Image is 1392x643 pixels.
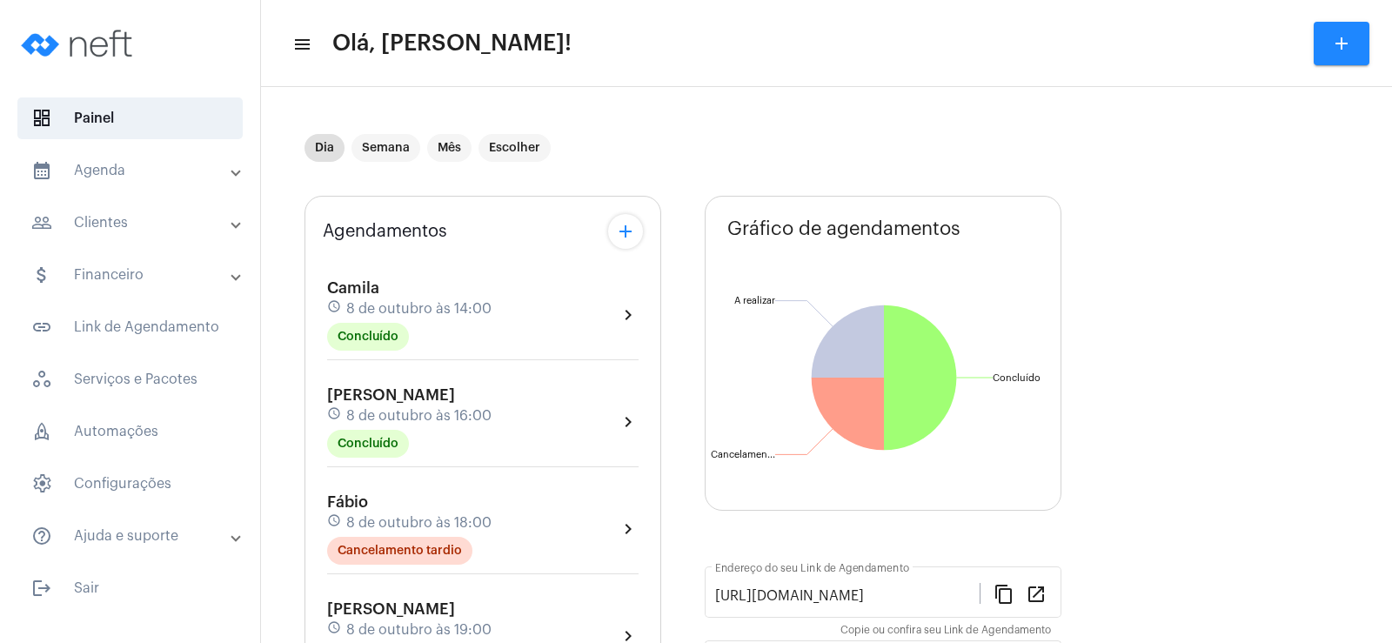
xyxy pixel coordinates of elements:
[31,212,52,233] mat-icon: sidenav icon
[346,301,492,317] span: 8 de outubro às 14:00
[31,160,52,181] mat-icon: sidenav icon
[478,134,551,162] mat-chip: Escolher
[427,134,472,162] mat-chip: Mês
[327,537,472,565] mat-chip: Cancelamento tardio
[31,160,232,181] mat-panel-title: Agenda
[327,323,409,351] mat-chip: Concluído
[31,578,52,599] mat-icon: sidenav icon
[31,526,232,546] mat-panel-title: Ajuda e suporte
[17,97,243,139] span: Painel
[17,411,243,452] span: Automações
[327,513,343,532] mat-icon: schedule
[31,212,232,233] mat-panel-title: Clientes
[332,30,572,57] span: Olá, [PERSON_NAME]!
[304,134,345,162] mat-chip: Dia
[10,150,260,191] mat-expansion-panel-header: sidenav iconAgenda
[346,622,492,638] span: 8 de outubro às 19:00
[31,265,232,285] mat-panel-title: Financeiro
[31,108,52,129] span: sidenav icon
[327,430,409,458] mat-chip: Concluído
[1331,33,1352,54] mat-icon: add
[994,583,1014,604] mat-icon: content_copy
[840,625,1051,637] mat-hint: Copie ou confira seu Link de Agendamento
[618,305,639,325] mat-icon: chevron_right
[31,473,52,494] span: sidenav icon
[327,620,343,640] mat-icon: schedule
[17,306,243,348] span: Link de Agendamento
[327,406,343,425] mat-icon: schedule
[31,317,52,338] mat-icon: sidenav icon
[346,408,492,424] span: 8 de outubro às 16:00
[31,369,52,390] span: sidenav icon
[10,254,260,296] mat-expansion-panel-header: sidenav iconFinanceiro
[327,280,379,296] span: Camila
[10,515,260,557] mat-expansion-panel-header: sidenav iconAjuda e suporte
[31,265,52,285] mat-icon: sidenav icon
[17,567,243,609] span: Sair
[10,202,260,244] mat-expansion-panel-header: sidenav iconClientes
[323,222,447,241] span: Agendamentos
[31,526,52,546] mat-icon: sidenav icon
[14,9,144,78] img: logo-neft-novo-2.png
[351,134,420,162] mat-chip: Semana
[615,221,636,242] mat-icon: add
[727,218,960,239] span: Gráfico de agendamentos
[346,515,492,531] span: 8 de outubro às 18:00
[993,373,1041,383] text: Concluído
[17,358,243,400] span: Serviços e Pacotes
[711,450,775,459] text: Cancelamen...
[327,387,455,403] span: [PERSON_NAME]
[327,299,343,318] mat-icon: schedule
[618,519,639,539] mat-icon: chevron_right
[327,601,455,617] span: [PERSON_NAME]
[734,296,775,305] text: A realizar
[17,463,243,505] span: Configurações
[618,412,639,432] mat-icon: chevron_right
[327,494,368,510] span: Fábio
[292,34,310,55] mat-icon: sidenav icon
[715,588,980,604] input: Link
[1026,583,1047,604] mat-icon: open_in_new
[31,421,52,442] span: sidenav icon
